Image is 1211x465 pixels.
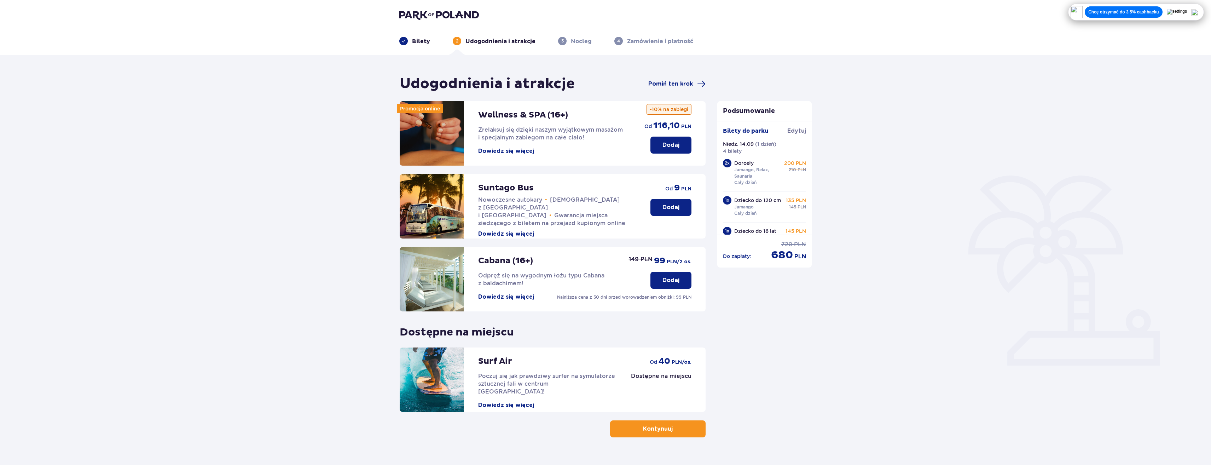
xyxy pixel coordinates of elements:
[617,38,620,44] p: 4
[723,159,731,167] div: 2 x
[478,126,623,141] span: Zrelaksuj się dzięki naszym wyjątkowym masażom i specjalnym zabiegom na całe ciało!
[662,141,679,149] p: Dodaj
[650,137,691,154] button: Dodaj
[681,185,691,193] p: PLN
[643,425,673,433] p: Kontynuuj
[723,148,742,155] p: 4 bilety
[798,167,806,173] p: PLN
[723,196,731,205] div: 1 x
[794,241,806,248] p: PLN
[400,101,464,166] img: attraction
[659,356,670,367] p: 40
[631,372,691,380] p: Dostępne na miejscu
[400,348,464,412] img: attraction
[478,110,568,120] p: Wellness & SPA (16+)
[665,185,673,192] p: od
[681,123,691,130] p: PLN
[648,80,706,88] a: Pomiń ten krok
[400,320,514,339] p: Dostępne na miejscu
[456,38,458,44] p: 2
[781,241,793,248] p: 720
[723,253,751,260] p: Do zapłaty :
[789,167,796,173] p: 210
[723,127,769,135] p: Bilety do parku
[650,358,657,366] p: od
[786,228,806,235] p: 145 PLN
[478,196,620,219] span: [DEMOGRAPHIC_DATA] z [GEOGRAPHIC_DATA] i [GEOGRAPHIC_DATA]
[734,204,754,210] p: Jamango
[478,196,542,203] span: Nowoczesne autokary
[400,247,464,311] img: attraction
[674,183,680,193] p: 9
[734,197,781,204] p: Dziecko do 120 cm
[794,253,806,260] p: PLN
[650,199,691,216] button: Dodaj
[561,38,564,44] p: 3
[478,356,512,367] p: Surf Air
[650,272,691,289] button: Dodaj
[478,401,534,409] button: Dowiedz się więcej
[478,293,534,301] button: Dowiedz się więcej
[723,140,754,148] p: Niedz. 14.09
[755,140,776,148] p: ( 1 dzień )
[627,38,693,45] p: Zamówienie i płatność
[557,294,691,300] p: Najniższa cena z 30 dni przed wprowadzeniem obniżki: 99 PLN
[734,167,783,179] p: Jamango, Relax, Saunaria
[798,204,806,210] p: PLN
[647,104,691,115] p: -10% na zabiegi
[662,276,679,284] p: Dodaj
[786,197,806,204] p: 135 PLN
[784,160,806,167] p: 200 PLN
[545,196,547,203] span: •
[734,228,776,235] p: Dziecko do 16 lat
[723,227,731,235] div: 1 x
[400,174,464,239] img: attraction
[478,272,604,287] span: Odpręż się na wygodnym łożu typu Cabana z baldachimem!
[734,210,757,217] p: Cały dzień
[399,10,479,20] img: Park of Poland logo
[717,107,812,115] p: Podsumowanie
[789,204,796,210] p: 145
[672,359,691,366] p: PLN /os.
[787,127,806,135] a: Edytuj
[549,212,551,219] span: •
[662,203,679,211] p: Dodaj
[644,123,652,130] p: od
[648,80,693,88] span: Pomiń ten krok
[610,420,706,437] button: Kontynuuj
[478,230,534,238] button: Dowiedz się więcej
[412,38,430,45] p: Bilety
[465,38,535,45] p: Udogodnienia i atrakcje
[653,120,680,131] p: 116,10
[478,183,534,193] p: Suntago Bus
[629,256,653,263] p: 149 PLN
[654,256,665,266] p: 99
[400,75,575,93] h1: Udogodnienia i atrakcje
[478,256,533,266] p: Cabana (16+)
[734,179,757,186] p: Cały dzień
[478,147,534,155] button: Dowiedz się więcej
[478,373,615,395] span: Poczuj się jak prawdziwy surfer na symulatorze sztucznej fali w centrum [GEOGRAPHIC_DATA]!
[771,248,793,262] p: 680
[667,258,691,265] p: PLN /2 os.
[397,104,443,113] div: Promocja online
[734,160,754,167] p: Dorosły
[571,38,592,45] p: Nocleg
